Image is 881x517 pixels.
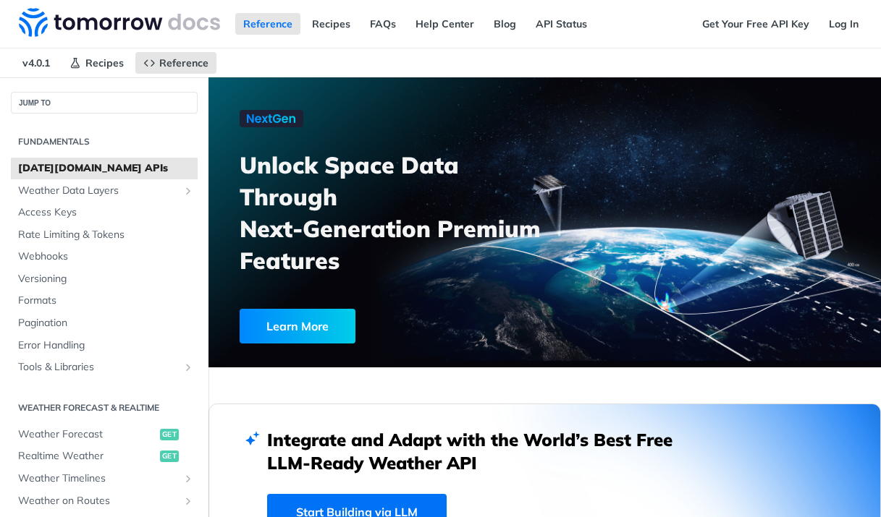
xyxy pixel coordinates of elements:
a: Tools & LibrariesShow subpages for Tools & Libraries [11,356,198,378]
button: Show subpages for Weather on Routes [182,495,194,507]
span: Formats [18,294,194,308]
button: Show subpages for Weather Timelines [182,473,194,484]
span: Weather Timelines [18,471,179,486]
span: Reference [159,56,208,69]
a: FAQs [362,13,404,35]
span: Error Handling [18,338,194,353]
span: Weather Forecast [18,427,156,442]
a: Access Keys [11,202,198,223]
a: Webhooks [11,246,198,268]
span: Access Keys [18,205,194,220]
h2: Weather Forecast & realtime [11,401,198,414]
a: Help Center [408,13,482,35]
span: get [160,450,179,462]
span: get [160,429,179,440]
h3: Unlock Space Data Through Next-Generation Premium Features [240,149,560,276]
a: Weather Data LayersShow subpages for Weather Data Layers [11,180,198,202]
h2: Fundamentals [11,135,198,148]
span: Tools & Libraries [18,360,179,375]
a: Weather Forecastget [11,424,198,445]
span: Weather on Routes [18,494,179,508]
button: JUMP TO [11,92,198,114]
a: Weather TimelinesShow subpages for Weather Timelines [11,468,198,490]
a: Pagination [11,312,198,334]
a: Rate Limiting & Tokens [11,224,198,246]
a: Formats [11,290,198,312]
span: Pagination [18,316,194,330]
button: Show subpages for Tools & Libraries [182,362,194,373]
span: Recipes [85,56,124,69]
a: Recipes [62,52,132,74]
a: Learn More [240,309,496,343]
a: API Status [528,13,595,35]
a: Get Your Free API Key [694,13,817,35]
a: Versioning [11,268,198,290]
span: [DATE][DOMAIN_NAME] APIs [18,161,194,176]
span: Weather Data Layers [18,184,179,198]
a: Realtime Weatherget [11,445,198,467]
span: Webhooks [18,249,194,264]
a: Reference [235,13,300,35]
a: [DATE][DOMAIN_NAME] APIs [11,158,198,179]
span: v4.0.1 [14,52,58,74]
div: Learn More [240,309,355,343]
span: Realtime Weather [18,449,156,463]
button: Show subpages for Weather Data Layers [182,185,194,197]
span: Versioning [18,272,194,286]
img: Tomorrow.io Weather API Docs [19,8,220,37]
a: Error Handling [11,335,198,356]
a: Blog [486,13,524,35]
a: Recipes [304,13,358,35]
img: NextGen [240,110,303,127]
a: Reference [135,52,216,74]
h2: Integrate and Adapt with the World’s Best Free LLM-Ready Weather API [267,428,694,474]
a: Weather on RoutesShow subpages for Weather on Routes [11,490,198,512]
a: Log In [821,13,867,35]
span: Rate Limiting & Tokens [18,228,194,242]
